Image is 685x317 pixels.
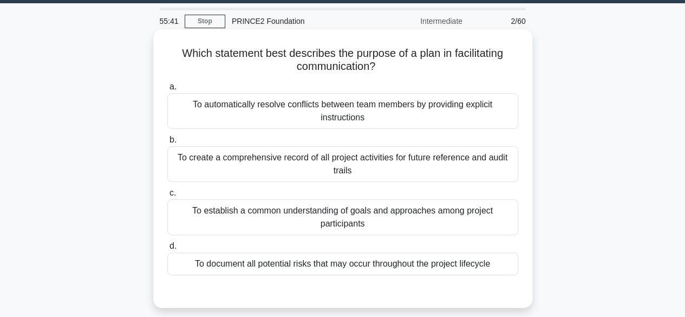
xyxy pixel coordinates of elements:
div: 55:41 [153,10,185,32]
div: Intermediate [374,10,469,32]
span: a. [169,82,177,91]
div: 2/60 [469,10,532,32]
div: To establish a common understanding of goals and approaches among project participants [167,199,518,235]
h5: Which statement best describes the purpose of a plan in facilitating communication? [166,47,519,74]
div: To automatically resolve conflicts between team members by providing explicit instructions [167,93,518,129]
div: To create a comprehensive record of all project activities for future reference and audit trails [167,146,518,182]
a: Stop [185,15,225,28]
div: To document all potential risks that may occur throughout the project lifecycle [167,253,518,275]
span: d. [169,241,177,250]
div: PRINCE2 Foundation [225,10,374,32]
span: c. [169,188,176,197]
span: b. [169,135,177,144]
